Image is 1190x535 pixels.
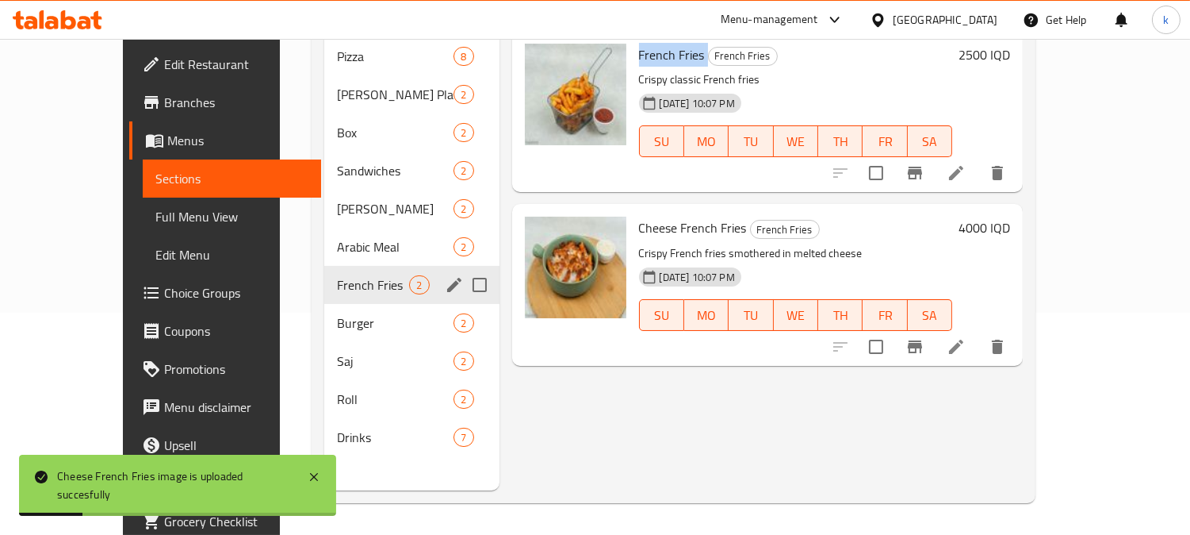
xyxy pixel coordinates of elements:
[709,47,777,65] span: French Fries
[818,299,863,331] button: TH
[129,45,322,83] a: Edit Restaurant
[639,70,953,90] p: Crispy classic French fries
[978,328,1016,366] button: delete
[143,236,322,274] a: Edit Menu
[525,44,626,145] img: French Fries
[454,202,473,217] span: 2
[721,10,818,29] div: Menu-management
[155,245,309,264] span: Edit Menu
[337,314,453,333] span: Burger
[164,321,309,341] span: Coupons
[442,273,466,297] button: edit
[780,304,812,327] span: WE
[454,125,473,140] span: 2
[896,328,934,366] button: Branch-specific-item
[167,131,309,150] span: Menus
[774,125,818,157] button: WE
[324,37,499,75] div: Pizza8
[893,11,997,29] div: [GEOGRAPHIC_DATA]
[947,337,966,356] a: Edit menu item
[978,154,1016,192] button: delete
[164,283,309,302] span: Choice Groups
[735,130,767,153] span: TU
[324,75,499,114] div: [PERSON_NAME] Plate2
[129,121,322,160] a: Menus
[454,392,473,407] span: 2
[453,199,473,218] div: items
[129,350,322,388] a: Promotions
[164,436,309,455] span: Upsell
[691,304,722,327] span: MO
[410,278,428,293] span: 2
[863,125,907,157] button: FR
[735,304,767,327] span: TU
[454,87,473,102] span: 2
[337,47,453,66] div: Pizza
[947,164,966,183] a: Edit menu item
[774,299,818,331] button: WE
[337,123,453,142] span: Box
[896,154,934,192] button: Branch-specific-item
[337,390,453,409] span: Roll
[129,83,322,121] a: Branches
[453,47,473,66] div: items
[337,237,453,256] span: Arabic Meal
[129,388,322,426] a: Menu disclaimer
[143,198,322,236] a: Full Menu View
[959,44,1010,66] h6: 2500 IQD
[164,398,309,417] span: Menu disclaimer
[454,49,473,64] span: 8
[453,123,473,142] div: items
[337,275,409,294] span: French Fries
[324,342,499,380] div: Saj2
[818,125,863,157] button: TH
[863,299,907,331] button: FR
[324,190,499,228] div: [PERSON_NAME]2
[639,125,684,157] button: SU
[908,299,952,331] button: SA
[324,152,499,190] div: Sandwiches2
[825,130,856,153] span: TH
[324,228,499,266] div: Arabic Meal2
[859,330,893,364] span: Select to update
[454,240,473,255] span: 2
[164,512,309,531] span: Grocery Checklist
[750,220,820,239] div: French Fries
[324,31,499,463] nav: Menu sections
[908,125,952,157] button: SA
[129,426,322,464] a: Upsell
[825,304,856,327] span: TH
[684,125,729,157] button: MO
[453,161,473,180] div: items
[155,207,309,226] span: Full Menu View
[57,468,292,503] div: Cheese French Fries image is uploaded succesfully
[454,164,473,179] span: 2
[164,55,309,74] span: Edit Restaurant
[653,96,741,111] span: [DATE] 10:07 PM
[337,199,453,218] span: [PERSON_NAME]
[337,428,453,447] span: Drinks
[454,430,473,445] span: 7
[914,130,946,153] span: SA
[684,299,729,331] button: MO
[324,266,499,304] div: French Fries2edit
[780,130,812,153] span: WE
[639,244,953,264] p: Crispy French fries smothered in melted cheese
[708,47,778,66] div: French Fries
[959,217,1010,239] h6: 4000 IQD
[337,352,453,371] span: Saj
[337,85,453,104] div: Gus Plate
[859,156,893,190] span: Select to update
[525,217,626,318] img: Cheese French Fries
[639,43,705,67] span: French Fries
[129,274,322,312] a: Choice Groups
[324,304,499,342] div: Burger2
[869,304,901,327] span: FR
[639,299,684,331] button: SU
[337,161,453,180] span: Sandwiches
[164,93,309,112] span: Branches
